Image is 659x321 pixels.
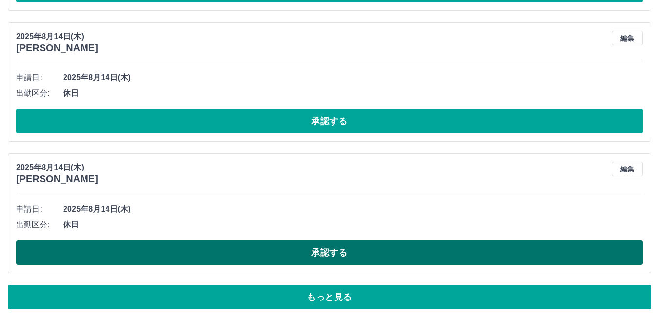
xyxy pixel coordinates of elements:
[612,162,643,176] button: 編集
[16,162,98,173] p: 2025年8月14日(木)
[16,109,643,133] button: 承認する
[16,72,63,84] span: 申請日:
[16,219,63,231] span: 出勤区分:
[16,87,63,99] span: 出勤区分:
[63,72,643,84] span: 2025年8月14日(木)
[16,43,98,54] h3: [PERSON_NAME]
[16,240,643,265] button: 承認する
[16,173,98,185] h3: [PERSON_NAME]
[16,203,63,215] span: 申請日:
[63,219,643,231] span: 休日
[63,87,643,99] span: 休日
[612,31,643,45] button: 編集
[63,203,643,215] span: 2025年8月14日(木)
[8,285,651,309] button: もっと見る
[16,31,98,43] p: 2025年8月14日(木)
